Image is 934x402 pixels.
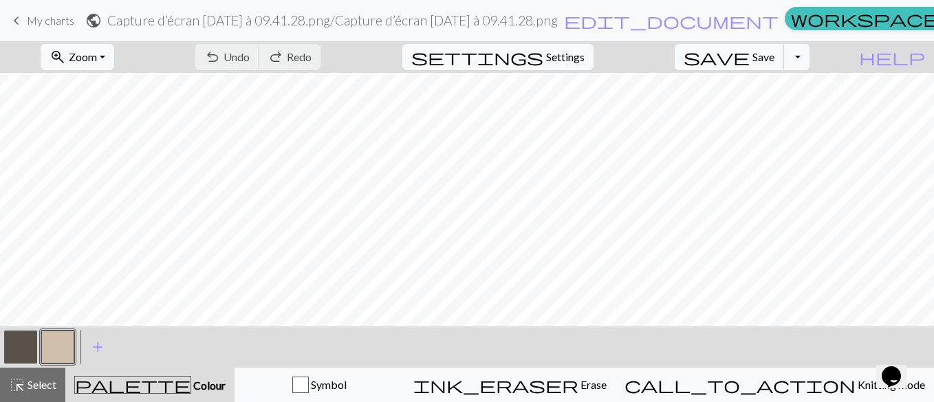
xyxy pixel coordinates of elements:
[876,347,920,388] iframe: chat widget
[25,378,56,391] span: Select
[69,50,97,63] span: Zoom
[8,9,74,32] a: My charts
[859,47,925,67] span: help
[616,368,934,402] button: Knitting mode
[546,49,585,65] span: Settings
[564,11,779,30] span: edit_document
[65,368,235,402] button: Colour
[27,14,74,27] span: My charts
[684,47,750,67] span: save
[675,44,784,70] button: Save
[578,378,607,391] span: Erase
[41,44,114,70] button: Zoom
[9,375,25,394] span: highlight_alt
[856,378,925,391] span: Knitting mode
[85,11,102,30] span: public
[752,50,774,63] span: Save
[107,12,558,28] h2: Capture d’écran [DATE] à 09.41.28.png / Capture d’écran [DATE] à 09.41.28.png
[404,368,616,402] button: Erase
[50,47,66,67] span: zoom_in
[191,379,226,392] span: Colour
[625,375,856,394] span: call_to_action
[309,378,347,391] span: Symbol
[8,11,25,30] span: keyboard_arrow_left
[411,49,543,65] i: Settings
[235,368,404,402] button: Symbol
[402,44,594,70] button: SettingsSettings
[413,375,578,394] span: ink_eraser
[75,375,191,394] span: palette
[411,47,543,67] span: settings
[89,337,106,357] span: add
